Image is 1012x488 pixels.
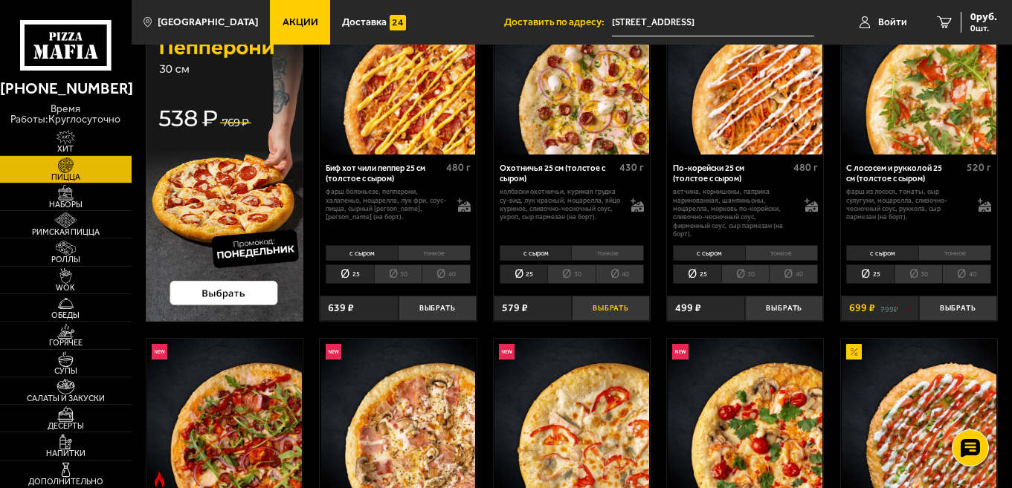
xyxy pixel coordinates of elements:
[547,264,596,284] li: 30
[326,187,446,221] p: фарш болоньезе, пепперони, халапеньо, моцарелла, лук фри, соус-пицца, сырный [PERSON_NAME], [PERS...
[283,17,318,27] span: Акции
[846,187,967,221] p: фарш из лосося, томаты, сыр сулугуни, моцарелла, сливочно-чесночный соус, руккола, сыр пармезан (...
[502,303,528,313] span: 579 ₽
[446,161,471,174] span: 480 г
[967,161,991,174] span: 520 г
[846,245,918,261] li: с сыром
[326,245,398,261] li: с сыром
[374,264,422,284] li: 30
[673,245,745,261] li: с сыром
[841,1,997,155] a: АкционныйНовинкаС лососем и рукколой 25 см (толстое с сыром)
[675,303,701,313] span: 499 ₽
[500,187,620,221] p: колбаски охотничьи, куриная грудка су-вид, лук красный, моцарелла, яйцо куриное, сливочно-чесночн...
[673,264,721,284] li: 25
[793,161,818,174] span: 480 г
[342,17,387,27] span: Доставка
[769,264,818,284] li: 40
[422,264,471,284] li: 40
[745,245,818,261] li: тонкое
[668,1,822,155] img: По-корейски 25 см (толстое с сыром)
[321,1,476,155] img: Биф хот чили пеппер 25 см (толстое с сыром)
[942,264,991,284] li: 40
[619,161,644,174] span: 430 г
[895,264,943,284] li: 30
[152,472,167,487] img: Острое блюдо
[673,187,793,238] p: ветчина, корнишоны, паприка маринованная, шампиньоны, моцарелла, морковь по-корейски, сливочно-че...
[152,344,167,360] img: Новинка
[326,264,374,284] li: 25
[721,264,770,284] li: 30
[500,264,548,284] li: 25
[326,344,341,360] img: Новинка
[499,344,515,360] img: Новинка
[390,15,405,30] img: 15daf4d41897b9f0e9f617042186c801.svg
[596,264,645,284] li: 40
[846,264,895,284] li: 25
[745,296,823,322] button: Выбрать
[667,1,823,155] a: НовинкаПо-корейски 25 см (толстое с сыром)
[500,245,572,261] li: с сыром
[504,17,612,27] span: Доставить по адресу:
[673,163,790,183] div: По-корейски 25 см (толстое с сыром)
[494,1,650,155] a: НовинкаОхотничья 25 см (толстое с сыром)
[970,12,997,22] span: 0 руб.
[398,245,471,261] li: тонкое
[326,163,442,183] div: Биф хот чили пеппер 25 см (толстое с сыром)
[672,344,688,360] img: Новинка
[878,17,907,27] span: Войти
[842,1,996,155] img: С лососем и рукколой 25 см (толстое с сыром)
[158,17,258,27] span: [GEOGRAPHIC_DATA]
[846,344,862,360] img: Акционный
[919,296,997,322] button: Выбрать
[320,1,476,155] a: НовинкаБиф хот чили пеппер 25 см (толстое с сыром)
[880,303,898,313] s: 799 ₽
[612,9,814,36] input: Ваш адрес доставки
[572,296,650,322] button: Выбрать
[970,24,997,33] span: 0 шт.
[918,245,991,261] li: тонкое
[500,163,616,183] div: Охотничья 25 см (толстое с сыром)
[846,163,963,183] div: С лососем и рукколой 25 см (толстое с сыром)
[328,303,354,313] span: 639 ₽
[399,296,477,322] button: Выбрать
[494,1,649,155] img: Охотничья 25 см (толстое с сыром)
[849,303,875,313] span: 699 ₽
[571,245,644,261] li: тонкое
